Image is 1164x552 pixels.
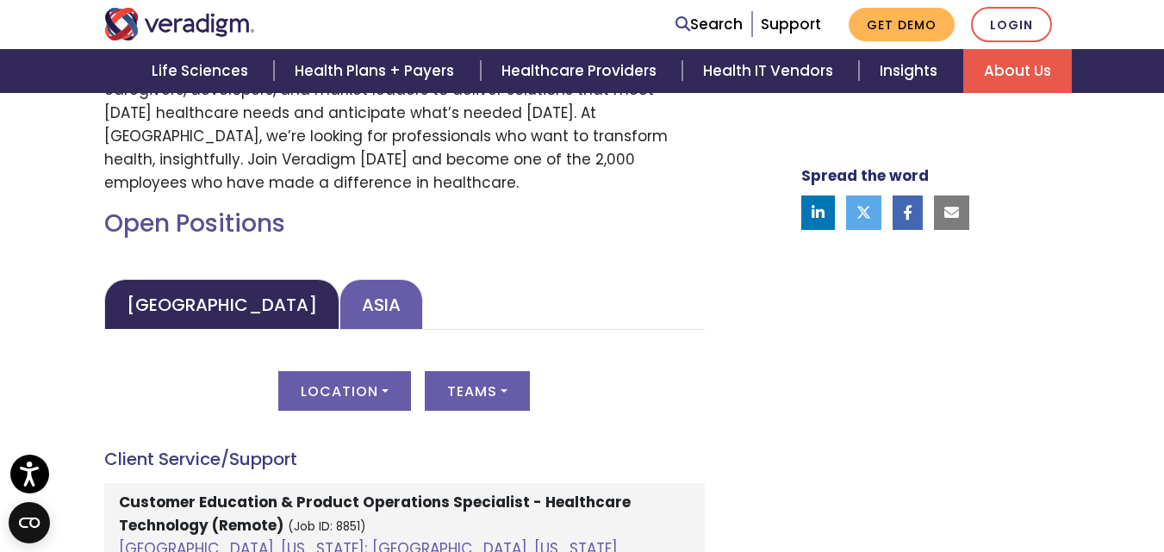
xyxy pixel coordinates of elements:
strong: Customer Education & Product Operations Specialist - Healthcare Technology (Remote) [119,492,631,536]
a: Asia [339,279,423,330]
h4: Client Service/Support [104,449,705,469]
a: Insights [859,49,963,93]
a: Health IT Vendors [682,49,859,93]
a: Healthcare Providers [481,49,682,93]
a: Support [761,14,821,34]
a: Health Plans + Payers [274,49,480,93]
a: Search [675,13,743,36]
button: Teams [425,371,530,411]
img: Veradigm logo [104,8,255,40]
a: Login [971,7,1052,42]
h2: Open Positions [104,209,705,239]
small: (Job ID: 8851) [288,518,366,535]
a: Life Sciences [131,49,274,93]
button: Location [278,371,411,411]
p: Join a passionate team of dedicated associates who work side-by-side with caregivers, developers,... [104,54,705,195]
a: About Us [963,49,1072,93]
strong: Spread the word [801,165,929,186]
button: Open CMP widget [9,502,50,543]
a: Get Demo [849,8,955,41]
a: [GEOGRAPHIC_DATA] [104,279,339,330]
